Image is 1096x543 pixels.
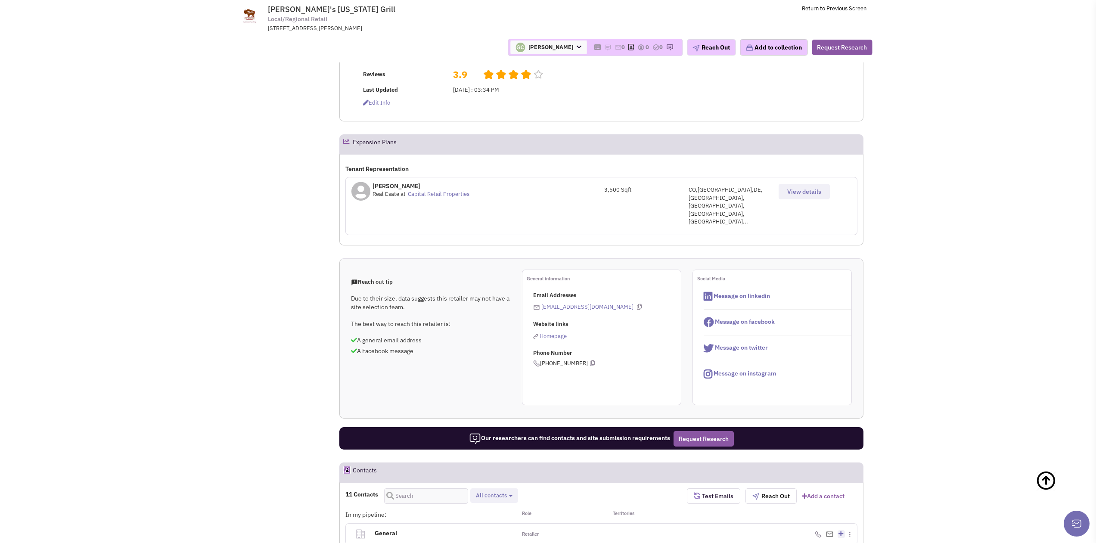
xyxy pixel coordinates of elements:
[268,15,327,24] span: Local/Regional Retail
[704,369,776,377] a: Message on instagram
[363,99,390,106] span: Edit info
[715,318,775,326] span: Message on facebook
[533,334,538,339] img: reachlinkicon.png
[704,318,775,326] a: Message on facebook
[373,190,399,198] span: Real Esate
[826,531,833,537] img: Email%20Icon.png
[268,4,395,14] span: [PERSON_NAME]'s [US_STATE] Grill
[345,164,857,173] p: Tenant Representation
[363,71,385,78] b: Reviews
[674,431,734,447] button: Request Research
[740,39,807,56] button: Add to collection
[268,25,493,33] div: [STREET_ADDRESS][PERSON_NAME]
[363,86,398,93] b: Last Updated
[621,43,625,51] span: 0
[373,182,472,190] p: [PERSON_NAME]
[802,492,845,500] a: Add a contact
[469,434,670,442] span: Our researchers can find contacts and site submission requirements
[646,43,649,51] span: 0
[1036,462,1079,518] a: Back To Top
[687,488,740,504] button: Test Emails
[469,433,481,445] img: icon-researcher-20.png
[453,68,476,72] h2: 3.9
[516,510,602,519] div: Role
[715,344,768,351] span: Message on twitter
[541,303,633,310] a: [EMAIL_ADDRESS][DOMAIN_NAME]
[351,278,393,285] span: Reach out tip
[704,344,768,351] a: Message on twitter
[533,360,540,367] img: icon-phone.png
[345,510,516,519] div: In my pipeline:
[533,304,540,311] img: icon-email-active-16.png
[533,360,595,367] span: [PHONE_NUMBER]
[752,493,759,500] img: plane.png
[779,184,830,199] button: View details
[689,186,773,226] div: CO,[GEOGRAPHIC_DATA],DE,[GEOGRAPHIC_DATA],[GEOGRAPHIC_DATA],[GEOGRAPHIC_DATA],[GEOGRAPHIC_DATA]...
[372,524,502,543] h4: General
[604,186,689,194] div: 3,500 Sqft
[637,44,644,51] img: icon-dealamount.png
[351,336,510,344] p: A general email address
[351,347,510,355] p: A Facebook message
[345,490,378,498] h4: 11 Contacts
[384,488,468,504] input: Search
[704,292,770,300] a: Message on linkedin
[714,369,776,377] span: Message on instagram
[540,332,567,340] span: Homepage
[355,528,366,540] img: clarity_building-linegeneral.png
[615,44,621,51] img: icon-email-active-16.png
[692,45,699,52] img: plane.png
[815,531,822,538] img: icon-phone.png
[697,274,851,283] p: Social Media
[714,292,770,300] span: Message on linkedin
[533,332,567,340] a: Homepage
[522,531,539,538] span: Retailer
[533,349,681,357] p: Phone Number
[745,44,753,52] img: icon-collection-lavender.png
[351,320,510,328] p: The best way to reach this retailer is:
[473,491,515,500] button: All contacts
[515,43,525,52] img: 4gsb4SvoTEGolcWcxLFjKw.png
[604,44,611,51] img: icon-note.png
[353,463,377,482] h2: Contacts
[745,488,797,504] button: Reach Out
[812,40,872,55] button: Request Research
[401,190,406,198] span: at
[802,5,866,12] a: Return to Previous Screen
[476,492,507,499] span: All contacts
[408,190,469,198] a: Capital Retail Properties
[230,5,269,27] img: www.tedsmontanagrill.com
[652,44,659,51] img: TaskCount.png
[659,43,663,51] span: 0
[687,39,736,56] button: Reach Out
[533,320,681,329] p: Website links
[527,274,681,283] p: General information
[510,40,587,54] span: [PERSON_NAME]
[450,84,596,96] td: [DATE] : 03:34 PM
[351,294,510,311] p: Due to their size, data suggests this retailer may not have a site selection team.
[666,44,673,51] img: research-icon.png
[533,292,681,300] p: Email Addresses
[700,492,733,500] span: Test Emails
[602,510,687,519] div: Territories
[353,135,397,154] h2: Expansion Plans
[787,188,821,195] span: View details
